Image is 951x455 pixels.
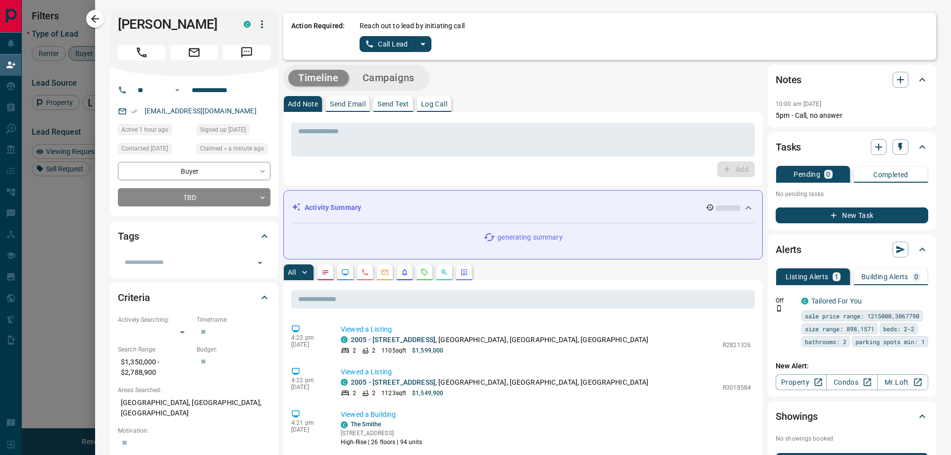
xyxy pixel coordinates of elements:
[776,242,801,257] h2: Alerts
[145,107,257,115] a: [EMAIL_ADDRESS][DOMAIN_NAME]
[855,337,925,347] span: parking spots min: 1
[776,404,928,428] div: Showings
[118,162,270,180] div: Buyer
[121,125,168,135] span: Active 1 hour ago
[776,68,928,92] div: Notes
[118,354,192,381] p: $1,350,000 - $2,788,900
[776,374,827,390] a: Property
[118,426,270,435] p: Motivation:
[776,296,795,305] p: Off
[421,268,428,276] svg: Requests
[118,224,270,248] div: Tags
[118,395,270,421] p: [GEOGRAPHIC_DATA], [GEOGRAPHIC_DATA], [GEOGRAPHIC_DATA]
[776,434,928,443] p: No showings booked
[372,389,375,398] p: 2
[118,386,270,395] p: Areas Searched:
[353,389,356,398] p: 2
[377,101,409,107] p: Send Text
[200,125,246,135] span: Signed up [DATE]
[723,383,751,392] p: R3018584
[805,337,846,347] span: bathrooms: 2
[118,188,270,206] div: TBD
[421,101,447,107] p: Log Call
[351,421,381,428] a: The Smithe
[351,335,649,345] p: , [GEOGRAPHIC_DATA], [GEOGRAPHIC_DATA], [GEOGRAPHIC_DATA]
[776,72,801,88] h2: Notes
[776,305,783,312] svg: Push Notification Only
[253,256,267,270] button: Open
[776,101,821,107] p: 10:00 am [DATE]
[460,268,468,276] svg: Agent Actions
[291,334,326,341] p: 4:22 pm
[341,421,348,428] div: condos.ca
[826,374,877,390] a: Condos
[341,379,348,386] div: condos.ca
[353,346,356,355] p: 2
[200,144,264,153] span: Claimed < a minute ago
[776,187,928,202] p: No pending tasks
[381,389,406,398] p: 1123 sqft
[291,419,326,426] p: 4:21 pm
[883,324,914,334] span: beds: 2-2
[381,268,389,276] svg: Emails
[291,377,326,384] p: 4:22 pm
[412,346,443,355] p: $1,599,000
[118,143,192,157] div: Sat Sep 19 2020
[291,426,326,433] p: [DATE]
[793,171,820,178] p: Pending
[118,228,139,244] h2: Tags
[353,70,424,86] button: Campaigns
[291,341,326,348] p: [DATE]
[360,21,465,31] p: Reach out to lead by initiating call
[776,207,928,223] button: New Task
[341,268,349,276] svg: Lead Browsing Activity
[197,124,270,138] div: Tue Sep 15 2020
[305,202,361,213] p: Activity Summary
[171,84,183,96] button: Open
[131,108,138,115] svg: Email Verified
[197,143,270,157] div: Sat Sep 13 2025
[341,438,423,447] p: High-Rise | 26 floors | 94 units
[118,16,229,32] h1: [PERSON_NAME]
[826,171,830,178] p: 0
[835,273,839,280] p: 1
[351,378,435,386] a: 2005 - [STREET_ADDRESS]
[321,268,329,276] svg: Notes
[723,341,751,350] p: R2821326
[873,171,908,178] p: Completed
[776,135,928,159] div: Tasks
[776,361,928,371] p: New Alert:
[341,336,348,343] div: condos.ca
[291,384,326,391] p: [DATE]
[360,36,415,52] button: Call Lead
[401,268,409,276] svg: Listing Alerts
[341,409,751,420] p: Viewed a Building
[497,232,562,243] p: generating summary
[351,377,649,388] p: , [GEOGRAPHIC_DATA], [GEOGRAPHIC_DATA], [GEOGRAPHIC_DATA]
[360,36,431,52] div: split button
[361,268,369,276] svg: Calls
[381,346,406,355] p: 1105 sqft
[118,286,270,309] div: Criteria
[118,124,192,138] div: Sat Sep 13 2025
[861,273,908,280] p: Building Alerts
[776,408,818,424] h2: Showings
[288,70,349,86] button: Timeline
[197,315,270,324] p: Timeframe:
[801,298,808,304] div: condos.ca
[412,389,443,398] p: $1,549,900
[292,199,754,217] div: Activity Summary
[805,324,874,334] span: size range: 898,1571
[341,367,751,377] p: Viewed a Listing
[805,311,919,321] span: sale price range: 1215000,3067790
[440,268,448,276] svg: Opportunities
[786,273,829,280] p: Listing Alerts
[776,110,928,121] p: 5pm - Call, no answer
[291,21,345,52] p: Action Required:
[288,269,296,276] p: All
[118,345,192,354] p: Search Range:
[223,45,270,60] span: Message
[121,144,168,153] span: Contacted [DATE]
[244,21,251,28] div: condos.ca
[341,429,423,438] p: [STREET_ADDRESS]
